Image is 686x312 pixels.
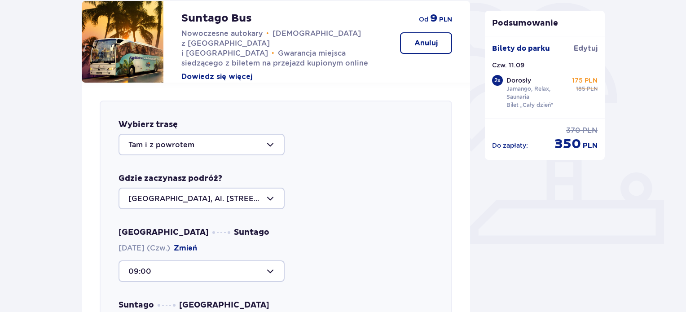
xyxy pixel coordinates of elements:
[179,300,269,311] span: [GEOGRAPHIC_DATA]
[119,300,154,311] span: Suntago
[492,75,503,86] div: 2 x
[82,1,163,83] img: attraction
[506,76,531,85] p: Dorosły
[582,126,598,136] p: PLN
[492,61,524,70] p: Czw. 11.09
[181,29,361,57] span: [DEMOGRAPHIC_DATA] z [GEOGRAPHIC_DATA] i [GEOGRAPHIC_DATA]
[272,49,274,58] span: •
[506,85,568,101] p: Jamango, Relax, Saunaria
[158,304,176,307] img: dots
[506,101,554,109] p: Bilet „Cały dzień”
[430,12,437,25] p: 9
[181,72,252,82] button: Dowiedz się więcej
[583,141,598,151] p: PLN
[587,85,598,93] p: PLN
[554,136,581,153] p: 350
[119,227,209,238] span: [GEOGRAPHIC_DATA]
[174,243,197,253] button: Zmień
[574,44,598,53] a: Edytuj
[181,12,252,25] p: Suntago Bus
[566,126,580,136] p: 370
[492,44,550,53] p: Bilety do parku
[119,243,197,253] span: [DATE] (Czw.)
[400,32,452,54] button: Anuluj
[572,76,598,85] p: 175 PLN
[234,227,269,238] span: Suntago
[119,173,222,184] p: Gdzie zaczynasz podróż?
[212,231,230,234] img: dots
[485,18,605,29] p: Podsumowanie
[119,119,178,130] p: Wybierz trasę
[576,85,585,93] p: 185
[439,15,452,24] p: PLN
[181,29,263,38] span: Nowoczesne autokary
[266,29,269,38] span: •
[414,38,438,48] p: Anuluj
[492,141,528,150] p: Do zapłaty :
[419,15,428,24] p: od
